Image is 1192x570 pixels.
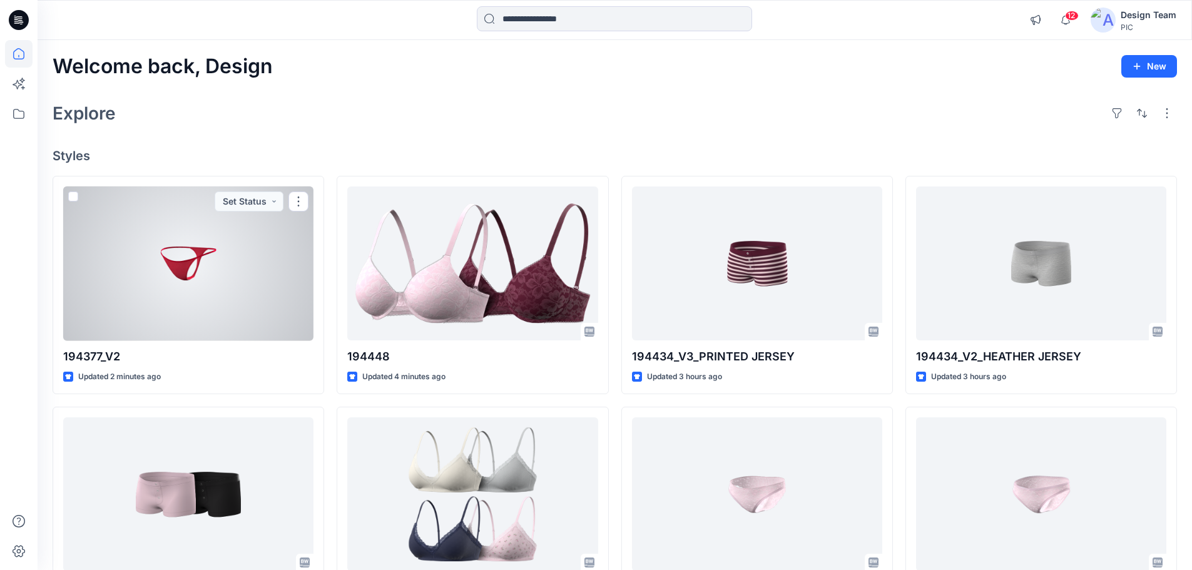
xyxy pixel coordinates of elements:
[53,148,1177,163] h4: Styles
[53,55,273,78] h2: Welcome back, Design
[53,103,116,123] h2: Explore
[1121,23,1176,32] div: PIC
[1121,8,1176,23] div: Design Team
[78,370,161,384] p: Updated 2 minutes ago
[916,186,1166,341] a: 194434_V2_HEATHER JERSEY
[632,348,882,365] p: 194434_V3_PRINTED JERSEY
[63,186,313,341] a: 194377_V2
[931,370,1006,384] p: Updated 3 hours ago
[1065,11,1079,21] span: 12
[347,186,598,341] a: 194448
[632,186,882,341] a: 194434_V3_PRINTED JERSEY
[647,370,722,384] p: Updated 3 hours ago
[63,348,313,365] p: 194377_V2
[1121,55,1177,78] button: New
[347,348,598,365] p: 194448
[362,370,446,384] p: Updated 4 minutes ago
[1091,8,1116,33] img: avatar
[916,348,1166,365] p: 194434_V2_HEATHER JERSEY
